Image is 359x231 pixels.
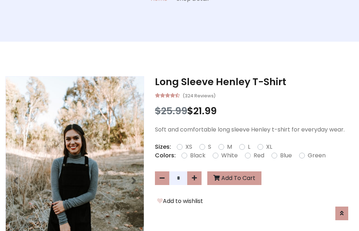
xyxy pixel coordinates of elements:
button: Add to wishlist [155,197,205,206]
label: Blue [280,151,292,160]
p: Colors: [155,151,176,160]
label: Black [190,151,206,160]
h3: $ [155,105,354,117]
label: XL [266,143,272,151]
button: Add To Cart [207,171,261,185]
span: $25.99 [155,104,187,117]
label: XS [185,143,192,151]
span: 21.99 [193,104,217,117]
label: M [227,143,232,151]
label: Green [308,151,326,160]
small: (324 Reviews) [183,91,216,100]
p: Soft and comfortable long sleeve Henley t-shirt for everyday wear. [155,125,354,134]
label: Red [254,151,264,160]
p: Sizes: [155,143,171,151]
label: S [208,143,211,151]
label: L [248,143,250,151]
label: White [221,151,238,160]
h3: Long Sleeve Henley T-Shirt [155,76,354,88]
